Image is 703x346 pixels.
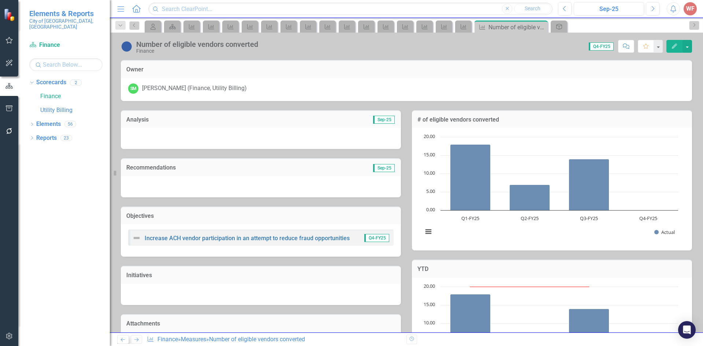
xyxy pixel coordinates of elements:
div: » » [147,335,401,344]
div: Number of eligible vendors converted [209,336,305,343]
text: Q1-FY25 [461,215,479,222]
img: No data [121,41,133,52]
h3: Recommendations [126,164,312,171]
div: 23 [60,135,72,141]
button: Sep-25 [574,2,644,15]
img: ClearPoint Strategy [4,8,17,21]
text: Q4-FY25 [639,215,657,222]
span: Q4-FY25 [364,234,389,242]
button: Show Actual [654,229,675,235]
a: Scorecards [36,78,66,87]
input: Search Below... [29,58,103,71]
span: Sep-25 [373,116,395,124]
div: SM [128,83,138,94]
text: 20.00 [424,283,435,289]
h3: Owner [126,66,687,73]
h3: Analysis [126,116,261,123]
div: Finance [136,48,258,54]
a: Finance [157,336,178,343]
path: Q1-FY25, 18. Actual. [450,145,491,211]
path: Q2-FY25, 7. Actual. [510,185,550,211]
div: Open Intercom Messenger [678,321,696,339]
a: Measures [181,336,206,343]
div: 56 [64,121,76,127]
button: View chart menu, Chart [423,227,434,237]
div: Sep-25 [576,5,641,14]
text: 20.00 [424,133,435,139]
button: WF [684,2,697,15]
text: 10.00 [424,170,435,176]
h3: Initiatives [126,272,395,279]
div: Number of eligible vendors converted [488,23,546,32]
h3: YTD [417,266,687,272]
text: 15.00 [424,151,435,158]
h3: # of eligible vendors converted [417,116,687,123]
text: 0.00 [426,206,435,213]
div: 2 [70,79,82,86]
a: Increase ACH vendor participation in an attempt to reduce fraud opportunities [145,235,350,242]
div: Chart. Highcharts interactive chart. [419,133,685,243]
h3: Attachments [126,320,395,327]
div: Number of eligible vendors converted [136,40,258,48]
svg: Interactive chart [419,133,682,243]
div: [PERSON_NAME] (Finance, Utility Billing) [142,84,247,93]
span: Q4-FY25 [589,42,614,51]
text: 15.00 [424,301,435,308]
span: Search [525,5,540,11]
span: Sep-25 [373,164,395,172]
text: Q2-FY25 [521,215,539,222]
img: Not Defined [132,234,141,242]
a: Finance [40,92,110,101]
small: City of [GEOGRAPHIC_DATA], [GEOGRAPHIC_DATA] [29,18,103,30]
button: Search [514,4,551,14]
text: Q3-FY25 [580,215,598,222]
h3: Objectives [126,213,395,219]
a: Finance [29,41,103,49]
path: Q3-FY25, 14. Actual. [569,159,609,211]
a: Reports [36,134,57,142]
text: 5.00 [426,188,435,194]
g: EOY Target, series 2 of 2. Line with 4 data points. [469,285,591,288]
span: Elements & Reports [29,9,103,18]
a: Elements [36,120,61,129]
a: Utility Billing [40,106,110,115]
input: Search ClearPoint... [148,3,553,15]
text: 10.00 [424,319,435,326]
